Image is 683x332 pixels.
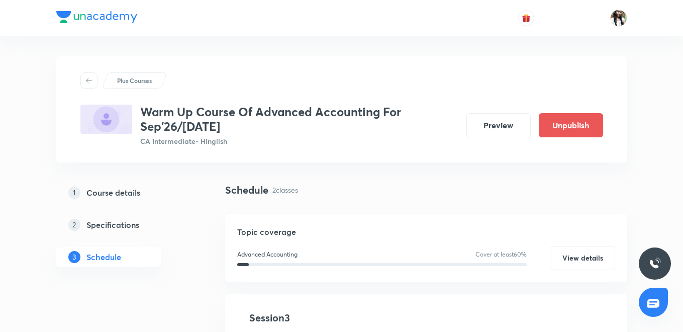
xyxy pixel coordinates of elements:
[117,76,152,85] p: Plus Courses
[68,187,80,199] p: 1
[86,187,140,199] h5: Course details
[225,183,268,198] h4: Schedule
[475,250,527,259] p: Cover at least 60 %
[56,11,137,23] img: Company Logo
[86,219,139,231] h5: Specifications
[249,310,433,325] h4: Session 3
[80,105,132,134] img: B124C88A-481D-47BB-9AB8-ABCCA6129CBB_plus.png
[539,113,603,137] button: Unpublish
[518,10,534,26] button: avatar
[610,10,627,27] img: Bismita Dutta
[237,250,298,259] p: Advanced Accounting
[68,219,80,231] p: 2
[56,11,137,26] a: Company Logo
[68,251,80,263] p: 3
[551,246,615,270] button: View details
[466,113,531,137] button: Preview
[237,226,615,238] h5: Topic coverage
[140,105,458,134] h3: Warm Up Course Of Advanced Accounting For Sep'26/[DATE]
[56,183,193,203] a: 1Course details
[649,258,661,270] img: ttu
[140,136,458,146] p: CA Intermediate • Hinglish
[522,14,531,23] img: avatar
[86,251,121,263] h5: Schedule
[56,215,193,235] a: 2Specifications
[272,185,298,195] p: 2 classes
